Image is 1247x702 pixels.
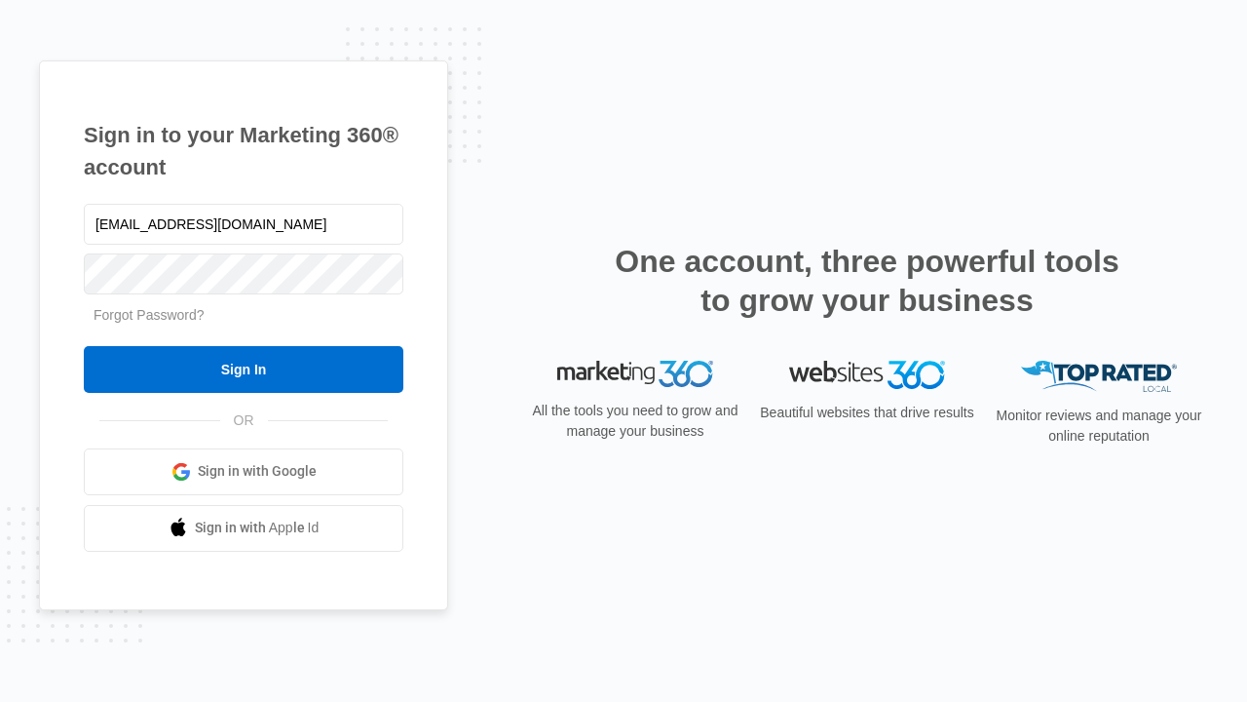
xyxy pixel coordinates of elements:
[758,403,976,423] p: Beautiful websites that drive results
[990,406,1208,447] p: Monitor reviews and manage your online reputation
[526,401,744,442] p: All the tools you need to grow and manage your business
[84,505,403,552] a: Sign in with Apple Id
[789,361,945,389] img: Websites 360
[198,461,317,482] span: Sign in with Google
[1021,361,1177,393] img: Top Rated Local
[557,361,713,388] img: Marketing 360
[84,448,403,495] a: Sign in with Google
[220,410,268,431] span: OR
[84,204,403,245] input: Email
[609,242,1125,320] h2: One account, three powerful tools to grow your business
[195,518,320,538] span: Sign in with Apple Id
[84,346,403,393] input: Sign In
[94,307,205,323] a: Forgot Password?
[84,119,403,183] h1: Sign in to your Marketing 360® account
